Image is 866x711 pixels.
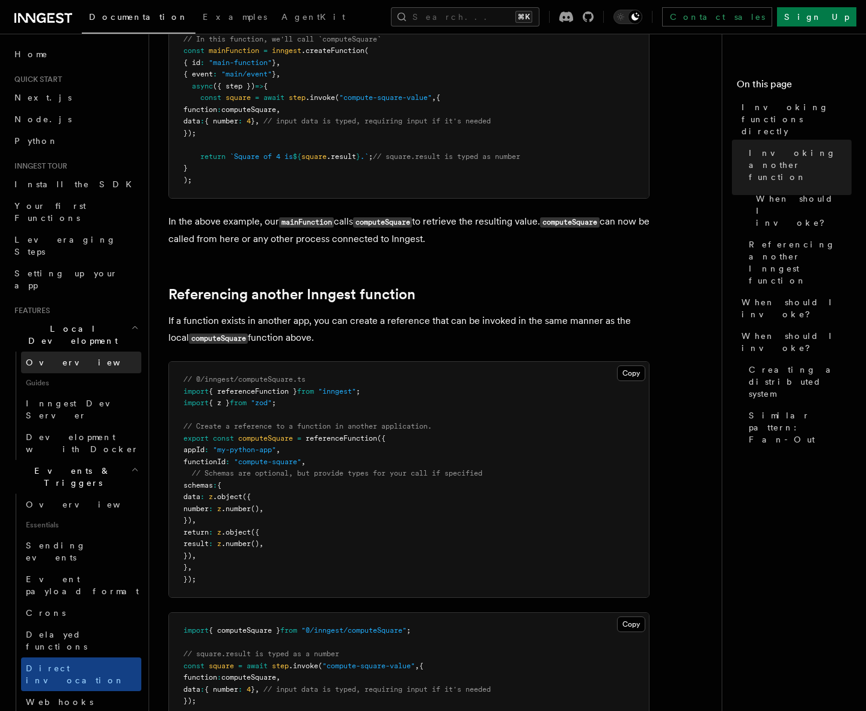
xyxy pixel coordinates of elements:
a: Referencing another Inngest function [744,234,852,291]
span: "compute-square" [234,458,301,466]
span: : [213,70,217,78]
span: { number [204,685,238,694]
span: = [297,434,301,442]
a: Documentation [82,4,195,34]
span: Examples [203,12,267,22]
span: "main/event" [221,70,272,78]
span: () [251,505,259,513]
span: ); [183,176,192,184]
span: Next.js [14,93,72,102]
h4: On this page [737,77,852,96]
code: computeSquare [540,217,599,228]
span: Features [10,306,50,315]
span: .number [221,505,251,513]
span: ; [407,626,411,635]
span: referenceFunction [306,434,377,442]
span: } [183,563,188,571]
p: If a function exists in another app, you can create a reference that can be invoked in the same m... [168,312,649,347]
span: { [263,82,268,90]
span: When should I invoke? [742,296,852,320]
span: .invoke [306,93,335,102]
span: Creating a distributed system [749,364,852,400]
span: "inngest" [318,387,356,396]
span: , [188,563,192,571]
button: Search...⌘K [391,7,539,26]
span: , [255,685,259,694]
span: , [259,505,263,513]
span: { computeSquare } [209,626,280,635]
span: { referenceFunction } [209,387,297,396]
code: mainFunction [279,217,334,228]
a: Direct invocation [21,657,141,691]
button: Toggle dark mode [613,10,642,24]
span: ; [272,399,276,407]
span: Your first Functions [14,201,86,223]
span: , [255,117,259,125]
span: z [217,505,221,513]
span: : [200,58,204,67]
span: data [183,492,200,501]
span: ; [369,152,373,161]
span: ({ [377,434,385,442]
span: : [200,492,204,501]
span: await [263,93,284,102]
span: { [419,662,423,670]
span: ( [318,662,322,670]
span: z [217,528,221,536]
a: Sign Up [777,7,856,26]
a: Node.js [10,108,141,130]
span: } [183,164,188,172]
span: square [226,93,251,102]
span: }); [183,697,196,705]
span: // square.result is typed as a number [183,650,339,658]
span: Python [14,136,58,146]
a: AgentKit [274,4,352,33]
span: } [272,58,276,67]
a: Invoking functions directly [737,96,852,142]
a: Creating a distributed system [744,359,852,405]
span: Event payload format [26,574,139,596]
span: , [276,673,280,682]
span: result [183,539,209,548]
span: Invoking another function [749,147,852,183]
a: Similar pattern: Fan-Out [744,405,852,450]
span: schemas [183,481,213,489]
span: ${ [293,152,301,161]
span: // Schemas are optional, but provide types for your call if specified [192,469,482,477]
span: "compute-square-value" [339,93,432,102]
span: ( [364,46,369,55]
span: , [276,446,280,454]
span: Leveraging Steps [14,235,116,256]
span: { [436,93,440,102]
span: step [272,662,289,670]
span: "compute-square-value" [322,662,415,670]
span: : [200,117,204,125]
span: } [251,685,255,694]
a: Overview [21,352,141,373]
span: "my-python-app" [213,446,276,454]
span: : [238,685,242,694]
span: , [192,551,196,560]
span: Quick start [10,75,62,84]
span: z [217,539,221,548]
span: Local Development [10,323,131,347]
span: } [356,152,360,161]
span: return [183,528,209,536]
span: Invoking functions directly [742,101,852,137]
a: Install the SDK [10,173,141,195]
span: Similar pattern: Fan-Out [749,409,852,446]
span: const [200,93,221,102]
span: , [276,58,280,67]
span: .` [360,152,369,161]
span: step [289,93,306,102]
span: () [251,539,259,548]
span: square [209,662,234,670]
span: Node.js [14,114,72,124]
a: Home [10,43,141,65]
a: Next.js [10,87,141,108]
span: => [255,82,263,90]
a: When should I invoke? [751,188,852,234]
span: "@/inngest/computeSquare" [301,626,407,635]
span: : [209,505,213,513]
span: : [209,539,213,548]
